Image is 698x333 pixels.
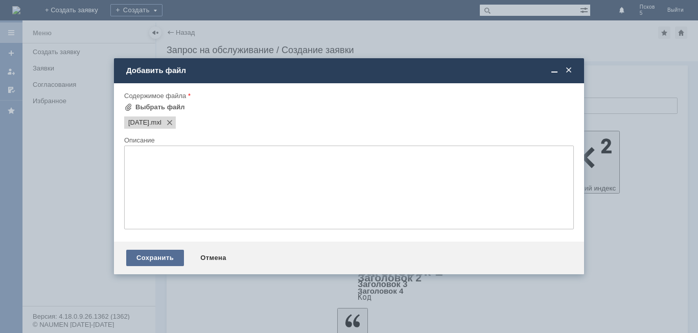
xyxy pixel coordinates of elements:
[4,4,149,12] div: ДД! Удалите чеки
[135,103,185,111] div: Выбрать файл
[149,118,161,127] span: 24.08.2025.mxl
[549,66,560,75] span: Свернуть (Ctrl + M)
[126,66,574,75] div: Добавить файл
[124,92,572,99] div: Содержимое файла
[124,137,572,144] div: Описание
[128,118,149,127] span: 24.08.2025.mxl
[564,66,574,75] span: Закрыть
